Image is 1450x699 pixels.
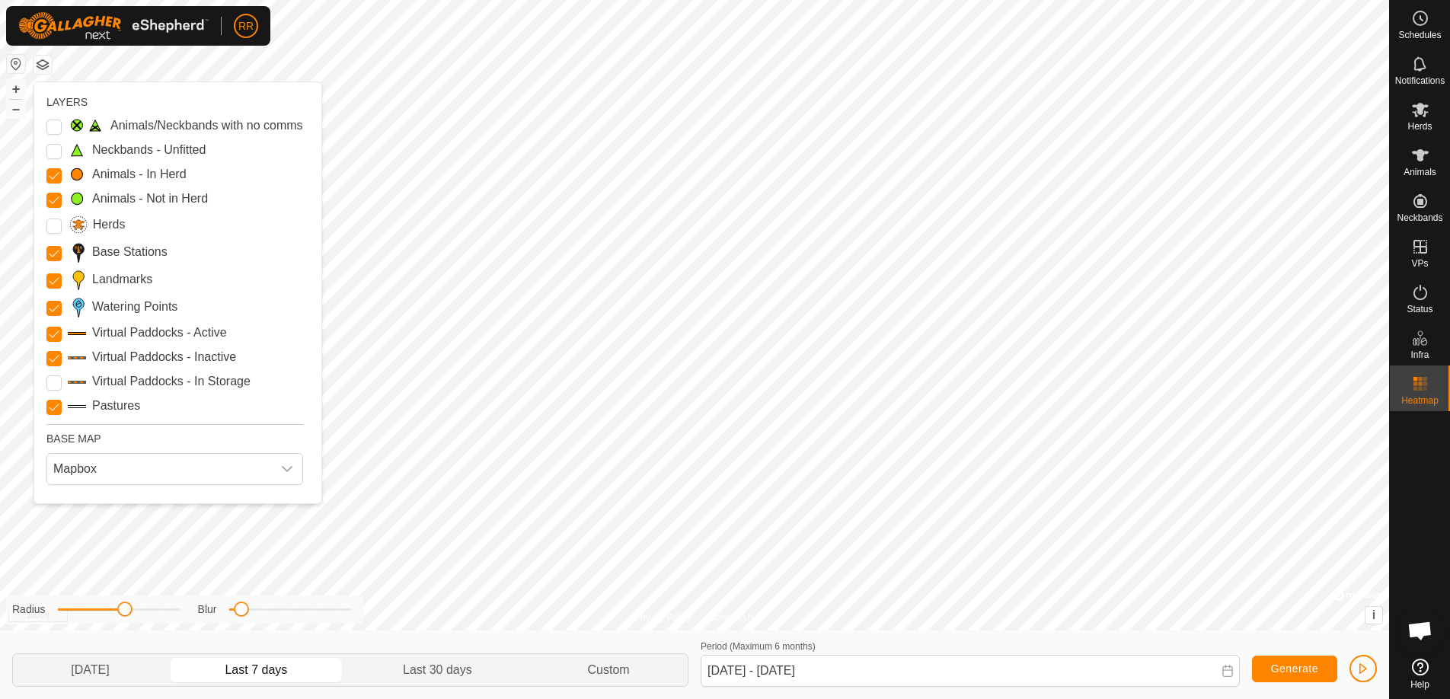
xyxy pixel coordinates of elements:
label: Landmarks [92,270,152,289]
label: Herds [93,215,126,234]
span: Heatmap [1401,396,1439,405]
div: LAYERS [46,94,303,110]
button: – [7,100,25,118]
button: Generate [1252,656,1337,682]
div: dropdown trigger [272,454,302,484]
label: Blur [198,602,217,618]
button: i [1365,607,1382,624]
span: Help [1410,680,1429,689]
span: VPs [1411,259,1428,268]
span: Generate [1271,662,1318,675]
div: BASE MAP [46,424,303,447]
div: Open chat [1397,608,1443,653]
span: Last 30 days [403,661,472,679]
label: Period (Maximum 6 months) [701,641,816,652]
label: Animals - In Herd [92,165,187,184]
span: [DATE] [71,661,109,679]
span: Last 7 days [225,661,287,679]
a: Contact Us [710,611,755,624]
button: + [7,80,25,98]
span: Mapbox [47,454,272,484]
label: Radius [12,602,46,618]
a: Help [1390,653,1450,695]
span: Custom [588,661,630,679]
span: Animals [1404,168,1436,177]
span: Schedules [1398,30,1441,40]
a: Privacy Policy [634,611,691,624]
span: i [1372,608,1375,621]
button: Map Layers [34,56,52,74]
label: Virtual Paddocks - Inactive [92,348,236,366]
button: Reset Map [7,55,25,73]
label: Animals/Neckbands with no comms [110,116,303,135]
span: Notifications [1395,76,1445,85]
label: Neckbands - Unfitted [92,141,206,159]
label: Virtual Paddocks - Active [92,324,227,342]
img: Gallagher Logo [18,12,209,40]
label: Virtual Paddocks - In Storage [92,372,251,391]
label: Watering Points [92,298,177,316]
span: Status [1407,305,1432,314]
span: Infra [1410,350,1429,359]
span: Neckbands [1397,213,1442,222]
label: Base Stations [92,243,168,261]
label: Pastures [92,397,140,415]
span: Herds [1407,122,1432,131]
label: Animals - Not in Herd [92,190,208,208]
span: RR [238,18,254,34]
